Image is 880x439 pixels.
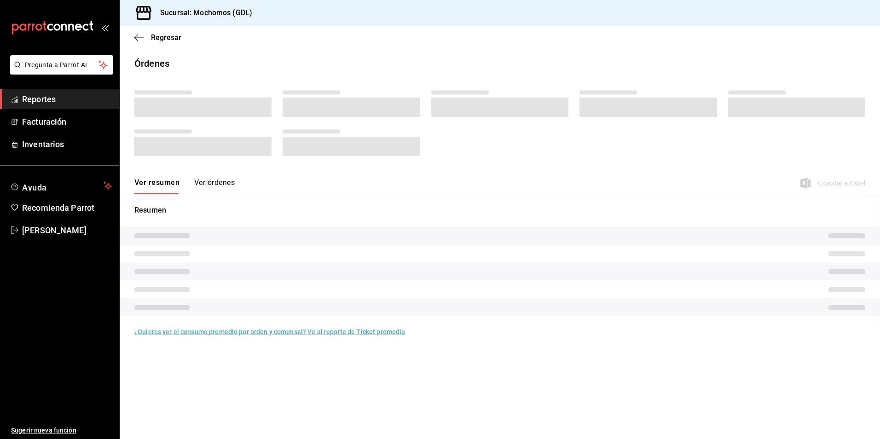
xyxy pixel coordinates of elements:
[6,67,113,76] a: Pregunta a Parrot AI
[22,138,112,150] span: Inventarios
[22,202,112,214] span: Recomienda Parrot
[22,93,112,105] span: Reportes
[153,7,252,18] h3: Sucursal: Mochomos (GDL)
[22,116,112,128] span: Facturación
[134,328,405,335] a: ¿Quieres ver el consumo promedio por orden y comensal? Ve al reporte de Ticket promedio
[134,178,235,194] div: navigation tabs
[10,55,113,75] button: Pregunta a Parrot AI
[134,57,169,70] div: Órdenes
[134,205,865,216] p: Resumen
[25,60,99,70] span: Pregunta a Parrot AI
[134,178,179,194] button: Ver resumen
[134,33,181,42] button: Regresar
[22,224,112,237] span: [PERSON_NAME]
[11,426,112,435] span: Sugerir nueva función
[101,24,109,31] button: open_drawer_menu
[151,33,181,42] span: Regresar
[194,178,235,194] button: Ver órdenes
[22,180,100,191] span: Ayuda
